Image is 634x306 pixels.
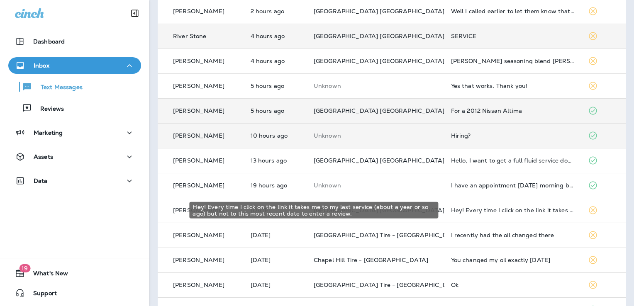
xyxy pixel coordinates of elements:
[19,264,30,272] span: 19
[251,157,300,164] p: Aug 15, 2025 02:40 AM
[451,107,575,114] div: For a 2012 Nissan Altima
[32,105,64,113] p: Reviews
[314,7,496,15] span: [GEOGRAPHIC_DATA] [GEOGRAPHIC_DATA][PERSON_NAME]
[32,84,83,92] p: Text Messages
[33,38,65,45] p: Dashboard
[123,5,146,22] button: Collapse Sidebar
[189,202,438,219] div: Hey! Every time I click on the link it takes me to my last service (about a year or so ago) but n...
[251,282,300,288] p: Aug 14, 2025 09:13 AM
[173,83,224,89] p: [PERSON_NAME]
[8,100,141,117] button: Reviews
[173,157,224,164] p: [PERSON_NAME]
[451,157,575,164] div: Hello, I want to get a full fluid service done. Transmission, break, and coolant. Can you give me...
[8,285,141,301] button: Support
[173,132,224,139] p: [PERSON_NAME]
[451,207,575,214] div: Hey! Every time I click on the link it takes me to my last service (about a year or so ago) but n...
[314,132,438,139] p: This customer does not have a last location and the phone number they messaged is not assigned to...
[251,33,300,39] p: Aug 15, 2025 11:55 AM
[314,107,444,114] span: [GEOGRAPHIC_DATA] [GEOGRAPHIC_DATA]
[173,257,224,263] p: [PERSON_NAME]
[173,182,224,189] p: [PERSON_NAME]
[251,257,300,263] p: Aug 14, 2025 09:38 AM
[251,8,300,15] p: Aug 15, 2025 01:23 PM
[314,256,428,264] span: Chapel Hill Tire - [GEOGRAPHIC_DATA]
[173,8,224,15] p: [PERSON_NAME]
[451,282,575,288] div: Ok
[251,107,300,114] p: Aug 15, 2025 10:55 AM
[25,270,68,280] span: What's New
[251,83,300,89] p: Aug 15, 2025 10:55 AM
[314,83,438,89] p: This customer does not have a last location and the phone number they messaged is not assigned to...
[251,182,300,189] p: Aug 14, 2025 08:48 PM
[451,83,575,89] div: Yes that works. Thank you!
[314,32,515,40] span: [GEOGRAPHIC_DATA] [GEOGRAPHIC_DATA] - [GEOGRAPHIC_DATA]
[8,148,141,165] button: Assets
[451,182,575,189] div: I have an appointment tomorrow morning but I won’t be able to make it. I’d like to reschedule to ...
[173,58,224,64] p: [PERSON_NAME]
[8,78,141,95] button: Text Messages
[34,153,53,160] p: Assets
[8,124,141,141] button: Marketing
[251,132,300,139] p: Aug 15, 2025 05:58 AM
[34,129,63,136] p: Marketing
[451,33,575,39] div: SERVICE
[173,107,224,114] p: [PERSON_NAME]
[451,58,575,64] div: Burris seasoning blend Chuck roast 2 Roma tomatoes Garlic Gluten free tortillas
[8,172,141,189] button: Data
[173,33,207,39] p: River Stone
[314,231,461,239] span: [GEOGRAPHIC_DATA] Tire - [GEOGRAPHIC_DATA]
[34,177,48,184] p: Data
[173,232,224,238] p: [PERSON_NAME]
[451,8,575,15] div: Well I called earlier to let them know that the ingine light went off, so I canceled it until it ...
[451,232,575,238] div: I recently had the oil changed there
[314,281,463,289] span: [GEOGRAPHIC_DATA] Tire - [GEOGRAPHIC_DATA].
[173,207,224,214] p: [PERSON_NAME]
[451,257,575,263] div: You changed my oil exactly 9 days ago
[314,182,438,189] p: This customer does not have a last location and the phone number they messaged is not assigned to...
[34,62,49,69] p: Inbox
[251,232,300,238] p: Aug 14, 2025 09:56 AM
[8,57,141,74] button: Inbox
[314,157,444,164] span: [GEOGRAPHIC_DATA] [GEOGRAPHIC_DATA]
[251,58,300,64] p: Aug 15, 2025 11:46 AM
[8,33,141,50] button: Dashboard
[8,265,141,282] button: 19What's New
[173,282,224,288] p: [PERSON_NAME]
[314,57,496,65] span: [GEOGRAPHIC_DATA] [GEOGRAPHIC_DATA][PERSON_NAME]
[25,290,57,300] span: Support
[451,132,575,139] div: Hiring?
